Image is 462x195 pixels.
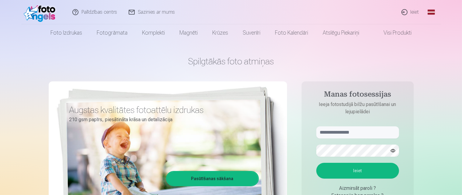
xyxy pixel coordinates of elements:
p: 210 gsm papīrs, piesātināta krāsa un detalizācija [69,115,254,124]
div: Aizmirsāt paroli ? [316,185,399,192]
img: /fa1 [24,2,59,22]
a: Foto kalendāri [268,24,315,41]
h1: Spilgtākās foto atmiņas [49,56,414,67]
p: Ieeja fotostudijā bilžu pasūtīšanai un lejupielādei [310,101,405,115]
a: Suvenīri [235,24,268,41]
button: Ieiet [316,163,399,179]
a: Komplekti [135,24,172,41]
a: Visi produkti [366,24,419,41]
a: Atslēgu piekariņi [315,24,366,41]
a: Foto izdrukas [43,24,89,41]
a: Krūzes [205,24,235,41]
a: Fotogrāmata [89,24,135,41]
a: Magnēti [172,24,205,41]
h4: Manas fotosessijas [310,90,405,101]
h3: Augstas kvalitātes fotoattēlu izdrukas [69,104,254,115]
a: Pasūtīšanas sākšana [167,172,258,185]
